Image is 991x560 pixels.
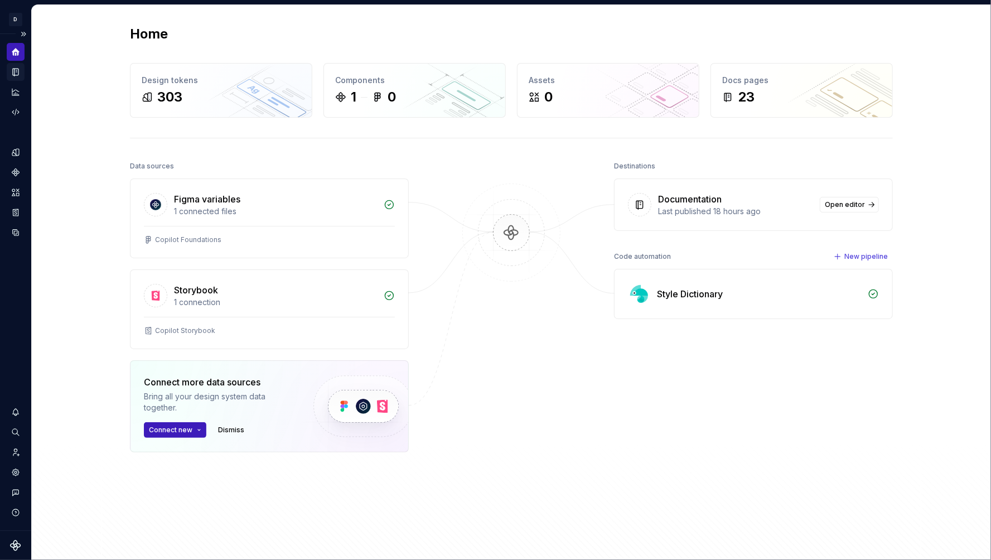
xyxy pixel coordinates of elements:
[16,26,31,42] button: Expand sidebar
[144,391,294,413] div: Bring all your design system data together.
[7,204,25,221] a: Storybook stories
[174,283,218,297] div: Storybook
[213,422,249,438] button: Dismiss
[144,375,294,389] div: Connect more data sources
[218,426,244,435] span: Dismiss
[130,269,409,349] a: Storybook1 connectionCopilot Storybook
[10,540,21,551] svg: Supernova Logo
[820,197,879,213] a: Open editor
[7,403,25,421] button: Notifications
[130,158,174,174] div: Data sources
[657,287,723,301] div: Style Dictionary
[614,158,655,174] div: Destinations
[658,192,722,206] div: Documentation
[144,422,206,438] button: Connect new
[174,192,240,206] div: Figma variables
[614,249,671,264] div: Code automation
[7,163,25,181] a: Components
[155,326,215,335] div: Copilot Storybook
[7,443,25,461] a: Invite team
[529,75,688,86] div: Assets
[388,88,396,106] div: 0
[157,88,182,106] div: 303
[517,63,699,118] a: Assets0
[323,63,506,118] a: Components10
[825,200,865,209] span: Open editor
[7,184,25,201] a: Assets
[830,249,893,264] button: New pipeline
[2,7,29,31] button: D
[658,206,813,217] div: Last published 18 hours ago
[7,224,25,242] a: Data sources
[7,143,25,161] a: Design tokens
[351,88,356,106] div: 1
[174,206,377,217] div: 1 connected files
[130,178,409,258] a: Figma variables1 connected filesCopilot Foundations
[335,75,494,86] div: Components
[738,88,755,106] div: 23
[174,297,377,308] div: 1 connection
[7,423,25,441] button: Search ⌘K
[722,75,881,86] div: Docs pages
[155,235,221,244] div: Copilot Foundations
[142,75,301,86] div: Design tokens
[7,63,25,81] a: Documentation
[7,484,25,501] button: Contact support
[844,252,888,261] span: New pipeline
[149,426,192,435] span: Connect new
[130,63,312,118] a: Design tokens303
[130,25,168,43] h2: Home
[544,88,553,106] div: 0
[7,464,25,481] a: Settings
[7,103,25,121] a: Code automation
[9,13,22,26] div: D
[710,63,893,118] a: Docs pages23
[7,43,25,61] a: Home
[7,83,25,101] a: Analytics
